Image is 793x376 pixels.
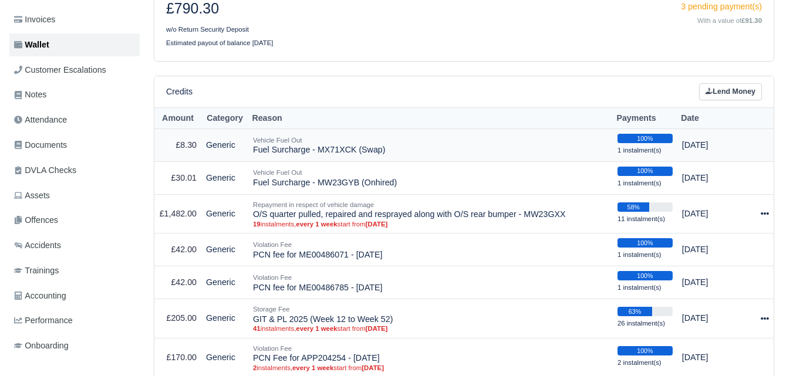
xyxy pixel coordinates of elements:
td: Generic [201,299,248,338]
a: Trainings [9,259,140,282]
small: 1 instalment(s) [617,147,662,154]
strong: 41 [253,325,261,332]
td: £42.00 [154,233,201,266]
th: Amount [154,107,201,129]
small: 1 instalment(s) [617,179,662,187]
td: Generic [201,194,248,233]
th: Category [201,107,248,129]
small: Vehicle Fuel Out [253,137,302,144]
span: Notes [14,88,46,101]
div: 58% [617,202,649,212]
small: Storage Fee [253,306,290,313]
small: instalments, start from [253,364,608,372]
td: Generic [201,161,248,194]
a: Lend Money [699,83,762,100]
td: PCN fee for ME00486785 - [DATE] [248,266,613,299]
strong: [DATE] [362,364,384,371]
iframe: Chat Widget [582,240,793,376]
a: DVLA Checks [9,159,140,182]
td: Generic [201,266,248,299]
td: Fuel Surcharge - MW23GYB (Onhired) [248,161,613,194]
strong: 2 [253,364,257,371]
a: Accidents [9,234,140,257]
span: Documents [14,138,67,152]
a: Documents [9,134,140,157]
span: DVLA Checks [14,164,76,177]
td: £30.01 [154,161,201,194]
th: Payments [613,107,677,129]
span: Customer Escalations [14,63,106,77]
span: Onboarding [14,339,69,353]
a: Offences [9,209,140,232]
a: Accounting [9,284,140,307]
strong: £91.30 [741,17,762,24]
strong: [DATE] [366,325,388,332]
th: Date [677,107,754,129]
td: [DATE] [677,129,754,162]
span: Attendance [14,113,67,127]
a: Onboarding [9,334,140,357]
td: Fuel Surcharge - MX71XCK (Swap) [248,129,613,162]
td: £205.00 [154,299,201,338]
span: Accounting [14,289,66,303]
td: £42.00 [154,266,201,299]
span: Invoices [14,13,55,26]
span: Assets [14,189,50,202]
small: Vehicle Fuel Out [253,169,302,176]
small: w/o Return Security Deposit [166,26,249,33]
small: 11 instalment(s) [617,215,665,222]
td: O/S quarter pulled, repaired and resprayed along with O/S rear bumper - MW23GXX [248,194,613,233]
td: PCN fee for ME00486071 - [DATE] [248,233,613,266]
td: [DATE] [677,161,754,194]
td: £8.30 [154,129,201,162]
td: Generic [201,129,248,162]
strong: 19 [253,221,261,228]
a: Attendance [9,109,140,131]
strong: every 1 week [296,221,337,228]
small: instalments, start from [253,220,608,228]
a: Wallet [9,33,140,56]
small: With a value of [697,17,762,24]
div: 100% [617,238,673,248]
a: Performance [9,309,140,332]
span: Trainings [14,264,59,277]
div: 100% [617,167,673,176]
td: GIT & PL 2025 (Week 12 to Week 52) [248,299,613,338]
span: Performance [14,314,73,327]
td: [DATE] [677,194,754,233]
a: Invoices [9,8,140,31]
small: Repayment in respect of vehicle damage [253,201,374,208]
strong: [DATE] [366,221,388,228]
span: Wallet [14,38,49,52]
a: Customer Escalations [9,59,140,82]
td: Generic [201,233,248,266]
small: instalments, start from [253,324,608,333]
span: Accidents [14,239,61,252]
td: £1,482.00 [154,194,201,233]
small: Violation Fee [253,274,292,281]
small: Violation Fee [253,345,292,352]
a: Notes [9,83,140,106]
strong: every 1 week [292,364,333,371]
td: [DATE] [677,233,754,266]
strong: every 1 week [296,325,337,332]
span: Offences [14,214,58,227]
a: Assets [9,184,140,207]
small: Estimated payout of balance [DATE] [166,39,274,46]
div: 100% [617,134,673,143]
th: Reason [248,107,613,129]
h6: Credits [166,87,193,97]
small: Violation Fee [253,241,292,248]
